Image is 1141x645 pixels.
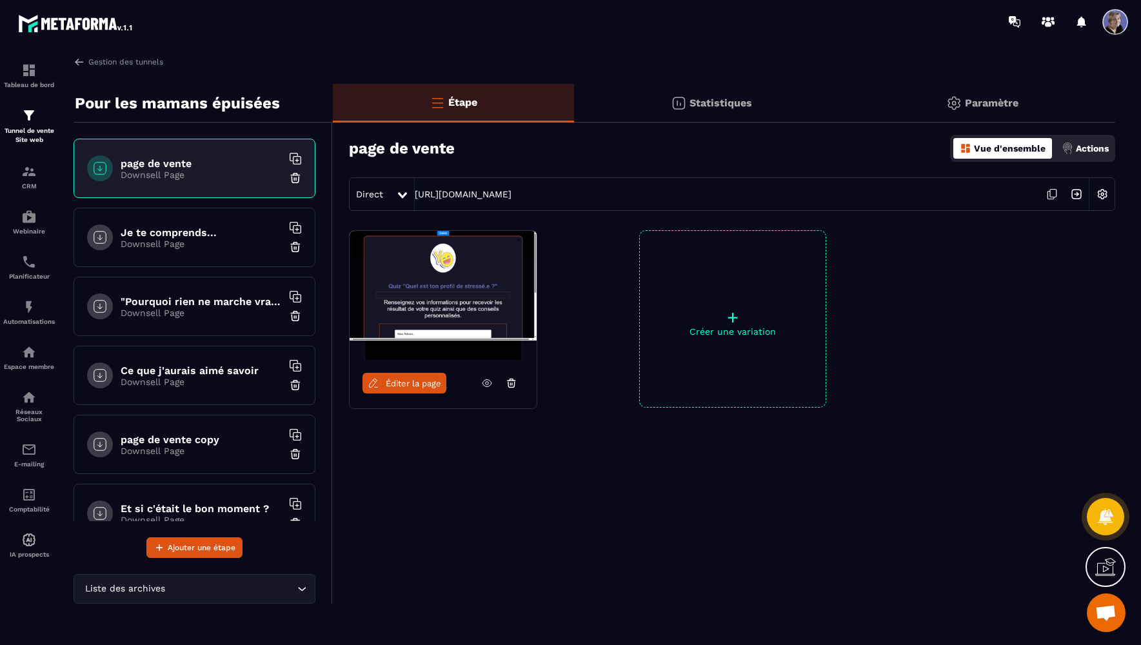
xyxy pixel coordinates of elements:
[289,517,302,530] img: trash
[3,551,55,558] p: IA prospects
[74,574,315,604] div: Search for option
[430,95,445,110] img: bars-o.4a397970.svg
[21,344,37,360] img: automations
[1090,182,1115,206] img: setting-w.858f3a88.svg
[3,126,55,144] p: Tunnel de vente Site web
[21,390,37,405] img: social-network
[21,63,37,78] img: formation
[671,95,686,111] img: stats.20deebd0.svg
[121,377,282,387] p: Downsell Page
[415,189,511,199] a: [URL][DOMAIN_NAME]
[349,139,455,157] h3: page de vente
[121,308,282,318] p: Downsell Page
[146,537,243,558] button: Ajouter une étape
[74,56,163,68] a: Gestion des tunnels
[965,97,1018,109] p: Paramètre
[21,299,37,315] img: automations
[960,143,971,154] img: dashboard-orange.40269519.svg
[3,183,55,190] p: CRM
[640,326,826,337] p: Créer une variation
[121,226,282,239] h6: Je te comprends...
[168,541,235,554] span: Ajouter une étape
[289,448,302,461] img: trash
[21,108,37,123] img: formation
[3,461,55,468] p: E-mailing
[3,363,55,370] p: Espace membre
[3,199,55,244] a: automationsautomationsWebinaire
[3,228,55,235] p: Webinaire
[121,239,282,249] p: Downsell Page
[3,380,55,432] a: social-networksocial-networkRéseaux Sociaux
[289,379,302,392] img: trash
[74,56,85,68] img: arrow
[121,502,282,515] h6: Et si c'était le bon moment ?
[121,515,282,525] p: Downsell Page
[3,154,55,199] a: formationformationCRM
[640,308,826,326] p: +
[3,318,55,325] p: Automatisations
[3,432,55,477] a: emailemailE-mailing
[21,487,37,502] img: accountant
[3,273,55,280] p: Planificateur
[121,433,282,446] h6: page de vente copy
[362,373,446,393] a: Éditer la page
[121,446,282,456] p: Downsell Page
[356,189,383,199] span: Direct
[3,290,55,335] a: automationsautomationsAutomatisations
[3,335,55,380] a: automationsautomationsEspace membre
[121,364,282,377] h6: Ce que j'aurais aimé savoir
[168,582,294,596] input: Search for option
[386,379,441,388] span: Éditer la page
[3,81,55,88] p: Tableau de bord
[21,532,37,548] img: automations
[3,477,55,522] a: accountantaccountantComptabilité
[3,53,55,98] a: formationformationTableau de bord
[121,295,282,308] h6: "Pourquoi rien ne marche vraiment"
[1076,143,1109,154] p: Actions
[448,96,477,108] p: Étape
[18,12,134,35] img: logo
[82,582,168,596] span: Liste des archives
[690,97,752,109] p: Statistiques
[3,506,55,513] p: Comptabilité
[350,231,537,360] img: image
[974,143,1046,154] p: Vue d'ensemble
[1087,593,1126,632] a: Ouvrir le chat
[21,254,37,270] img: scheduler
[21,209,37,224] img: automations
[946,95,962,111] img: setting-gr.5f69749f.svg
[121,170,282,180] p: Downsell Page
[21,442,37,457] img: email
[1062,143,1073,154] img: actions.d6e523a2.png
[3,98,55,154] a: formationformationTunnel de vente Site web
[289,310,302,322] img: trash
[289,172,302,184] img: trash
[21,164,37,179] img: formation
[75,90,280,116] p: Pour les mamans épuisées
[121,157,282,170] h6: page de vente
[3,244,55,290] a: schedulerschedulerPlanificateur
[289,241,302,253] img: trash
[1064,182,1089,206] img: arrow-next.bcc2205e.svg
[3,408,55,422] p: Réseaux Sociaux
